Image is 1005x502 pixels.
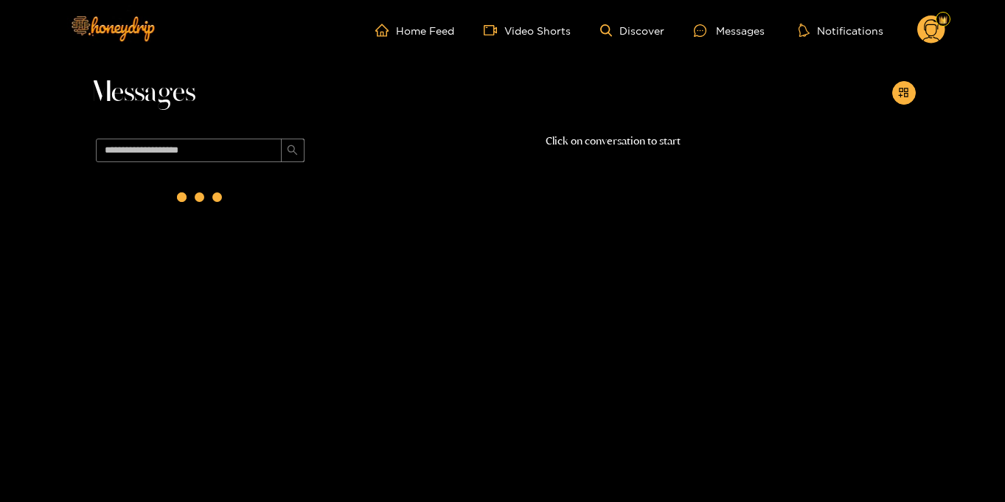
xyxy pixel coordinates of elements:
div: Messages [694,22,765,39]
span: appstore-add [898,87,909,100]
a: Discover [600,24,664,37]
p: Click on conversation to start [311,133,916,150]
span: video-camera [484,24,504,37]
img: Fan Level [939,15,947,24]
span: Messages [90,75,195,111]
a: Video Shorts [484,24,571,37]
button: search [281,139,305,162]
a: Home Feed [375,24,454,37]
button: Notifications [794,23,888,38]
button: appstore-add [892,81,916,105]
span: search [287,144,298,157]
span: home [375,24,396,37]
